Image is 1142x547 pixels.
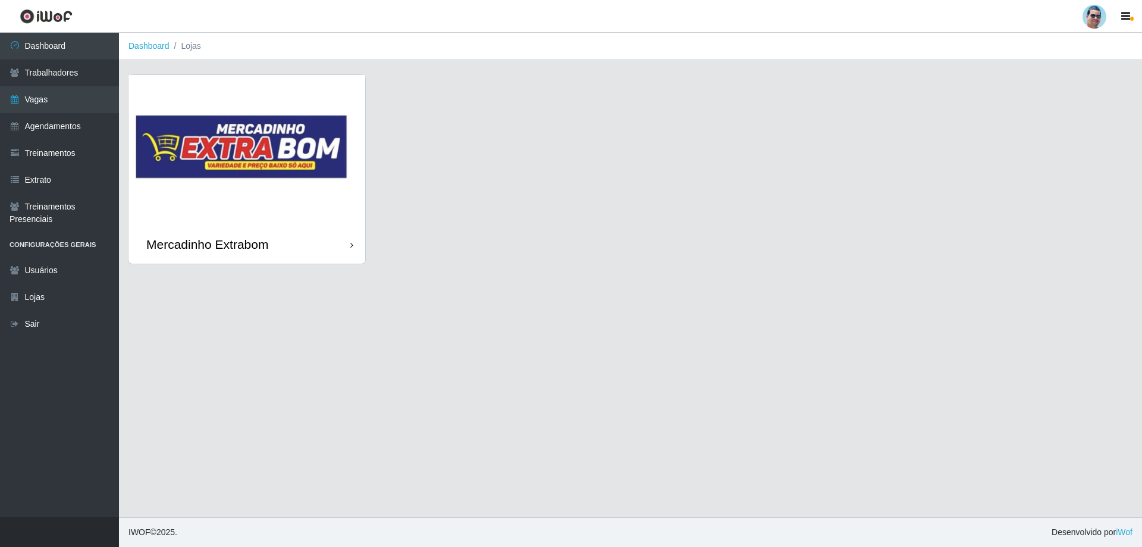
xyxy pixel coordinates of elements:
a: Mercadinho Extrabom [128,75,365,264]
nav: breadcrumb [119,33,1142,60]
li: Lojas [170,40,201,52]
span: © 2025 . [128,526,177,539]
span: Desenvolvido por [1052,526,1132,539]
img: CoreUI Logo [20,9,73,24]
span: IWOF [128,527,150,537]
a: Dashboard [128,41,170,51]
img: cardImg [128,75,365,225]
a: iWof [1116,527,1132,537]
div: Mercadinho Extrabom [146,237,268,252]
